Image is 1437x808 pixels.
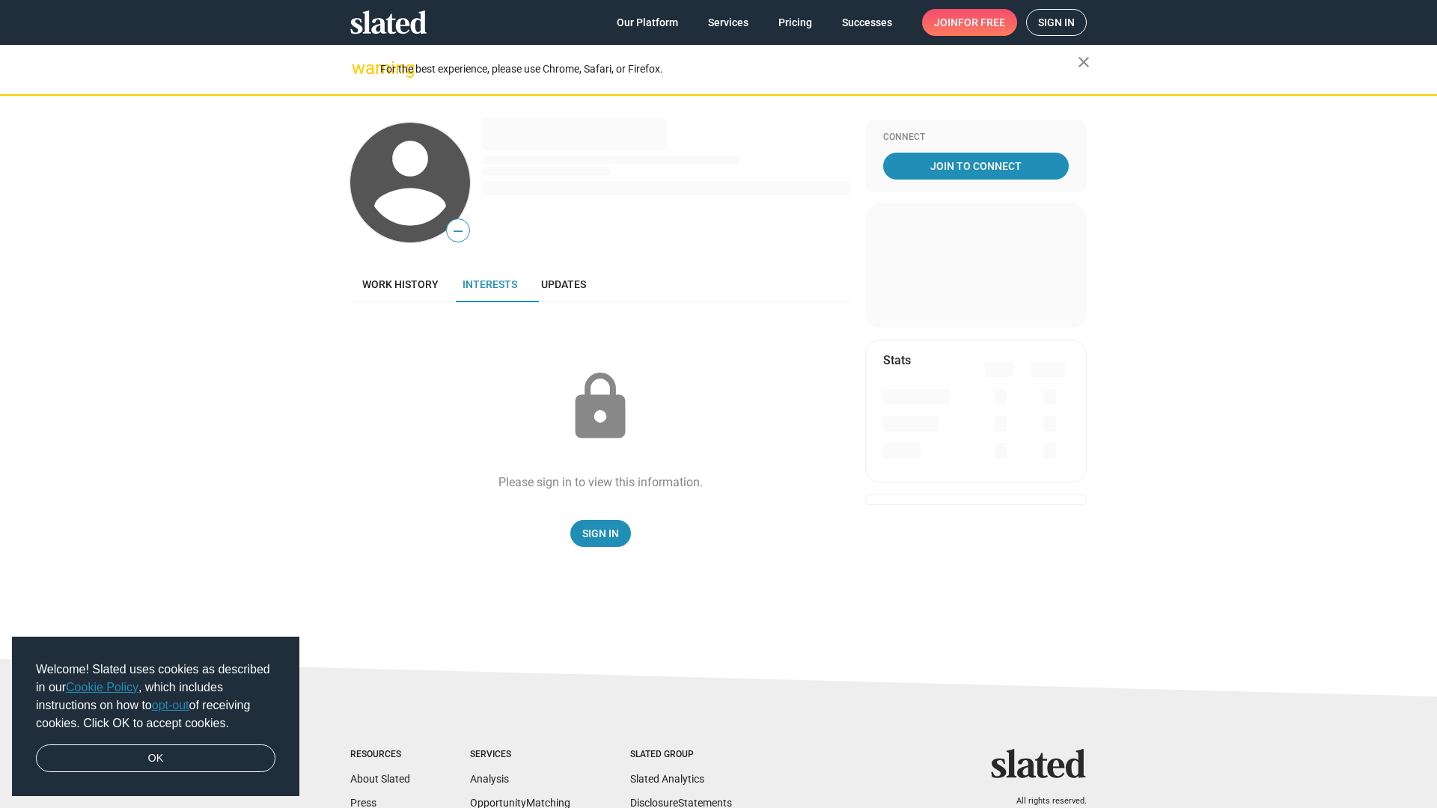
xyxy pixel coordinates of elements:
a: Cookie Policy [66,681,138,694]
span: Work history [362,278,439,290]
div: For the best experience, please use Chrome, Safari, or Firefox. [380,59,1078,79]
a: Updates [529,266,598,302]
div: Resources [350,749,410,761]
a: Pricing [766,9,824,36]
span: Successes [842,9,892,36]
mat-card-title: Stats [883,352,911,368]
div: Please sign in to view this information. [498,474,703,490]
span: Sign In [582,520,619,547]
div: cookieconsent [12,637,299,797]
div: Services [470,749,570,761]
a: Work history [350,266,451,302]
div: Slated Group [630,749,732,761]
a: Successes [830,9,904,36]
span: Pricing [778,9,812,36]
a: opt-out [152,699,189,711]
div: Connect [883,132,1069,144]
a: Joinfor free [922,9,1017,36]
mat-icon: lock [563,370,638,444]
a: About Slated [350,773,410,785]
span: Welcome! Slated uses cookies as described in our , which includes instructions on how to of recei... [36,661,275,732]
a: Our Platform [605,9,690,36]
span: — [447,221,469,241]
span: Join [934,9,1005,36]
span: Join To Connect [886,153,1066,180]
span: for free [958,9,1005,36]
a: Services [696,9,760,36]
a: Interests [451,266,529,302]
span: Services [708,9,748,36]
a: dismiss cookie message [36,744,275,773]
a: Sign in [1026,9,1087,36]
a: Slated Analytics [630,773,704,785]
mat-icon: warning [352,59,370,77]
span: Updates [541,278,586,290]
a: Sign In [570,520,631,547]
a: Join To Connect [883,153,1069,180]
span: Interests [463,278,517,290]
span: Our Platform [617,9,678,36]
span: Sign in [1038,10,1075,35]
mat-icon: close [1075,53,1093,71]
a: Analysis [470,773,509,785]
